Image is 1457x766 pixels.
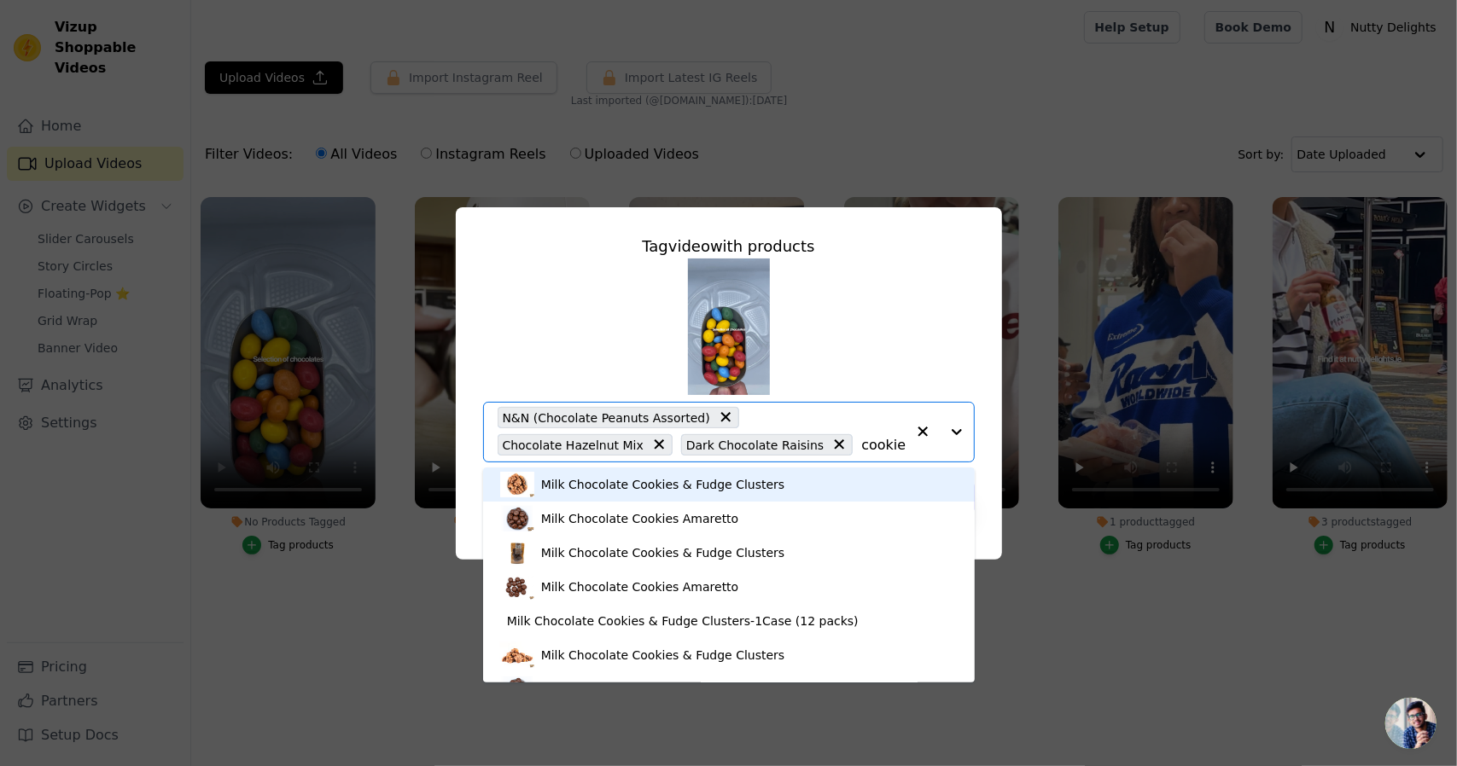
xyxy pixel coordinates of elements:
div: Milk Chocolate Cookies & Fudge Clusters [541,544,785,561]
img: product thumbnail [500,502,534,536]
img: product thumbnail [500,536,534,570]
div: Milk Chocolate Cookies & Fudge Clusters [541,647,785,664]
span: Dark Chocolate Raisins [686,435,824,455]
img: tn-8d3e992f34fe45e88f27f9bf79dd3307.png [688,258,770,395]
div: Milk Chocolate Cookies Amaretto [541,681,739,698]
div: Tag video with products [483,235,975,258]
img: product thumbnail [500,570,534,604]
span: Chocolate Hazelnut Mix [503,435,644,455]
div: Milk Chocolate Cookies Amaretto [541,578,739,595]
img: product thumbnail [500,672,534,706]
div: Milk Chocolate Cookies & Fudge Clusters [541,476,785,493]
img: product thumbnail [500,467,534,502]
div: Milk Chocolate Cookies Amaretto [541,510,739,527]
div: Milk Chocolate Cookies & Fudge Clusters-1Case (12 packs) [507,612,859,630]
span: N&N (Chocolate Peanuts Assorted) [503,408,710,427]
img: product thumbnail [500,638,534,672]
div: Open chat [1385,698,1437,749]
